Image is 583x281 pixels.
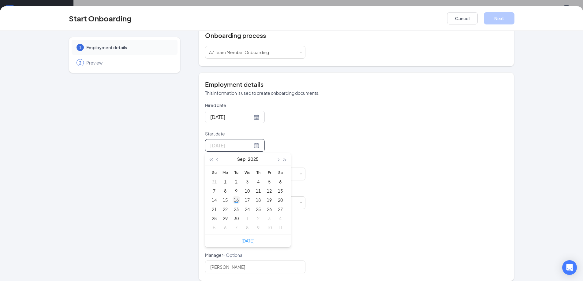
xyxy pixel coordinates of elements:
td: 2025-09-09 [231,186,242,195]
th: Fr [264,168,275,177]
td: 2025-09-05 [264,177,275,186]
td: 2025-09-10 [242,186,253,195]
div: 9 [255,224,262,231]
td: 2025-09-20 [275,195,286,205]
p: Start date [205,131,305,137]
td: 2025-09-14 [209,195,220,205]
td: 2025-09-17 [242,195,253,205]
div: Open Intercom Messenger [562,260,577,275]
div: 25 [255,205,262,213]
td: 2025-10-08 [242,223,253,232]
td: 2025-10-02 [253,214,264,223]
span: 2 [79,60,81,66]
div: 29 [222,215,229,222]
td: 2025-09-24 [242,205,253,214]
td: 2025-09-12 [264,186,275,195]
div: 3 [244,178,251,185]
h4: Employment details [205,80,508,89]
th: Mo [220,168,231,177]
div: 1 [244,215,251,222]
td: 2025-10-01 [242,214,253,223]
p: This information is used to create onboarding documents. [205,90,508,96]
div: 9 [233,187,240,194]
td: 2025-10-07 [231,223,242,232]
div: 6 [277,178,284,185]
td: 2025-10-11 [275,223,286,232]
div: [object Object] [209,46,273,58]
div: 16 [233,196,240,204]
div: 10 [244,187,251,194]
button: Cancel [447,12,478,24]
td: 2025-09-03 [242,177,253,186]
td: 2025-09-30 [231,214,242,223]
button: Sep [237,153,245,165]
span: AZ Team Member Onboarding [209,50,269,55]
td: 2025-09-16 [231,195,242,205]
div: 10 [266,224,273,231]
div: 22 [222,205,229,213]
td: 2025-09-07 [209,186,220,195]
input: Manager name [205,261,305,273]
div: 3 [266,215,273,222]
div: 18 [255,196,262,204]
td: 2025-10-09 [253,223,264,232]
div: 23 [233,205,240,213]
span: 1 [79,44,81,50]
div: 13 [277,187,284,194]
div: 11 [277,224,284,231]
div: 12 [266,187,273,194]
td: 2025-09-28 [209,214,220,223]
h4: Onboarding process [205,31,508,40]
td: 2025-09-22 [220,205,231,214]
h3: Start Onboarding [69,13,132,24]
a: [DATE] [241,238,254,243]
td: 2025-09-25 [253,205,264,214]
td: 2025-08-31 [209,177,220,186]
td: 2025-10-05 [209,223,220,232]
div: 20 [277,196,284,204]
th: Sa [275,168,286,177]
td: 2025-09-06 [275,177,286,186]
div: 5 [211,224,218,231]
span: Employment details [86,44,171,50]
div: 17 [244,196,251,204]
div: 1 [222,178,229,185]
div: 15 [222,196,229,204]
th: Su [209,168,220,177]
td: 2025-09-18 [253,195,264,205]
span: - Optional [223,252,243,258]
td: 2025-09-19 [264,195,275,205]
div: 6 [222,224,229,231]
td: 2025-09-04 [253,177,264,186]
td: 2025-09-26 [264,205,275,214]
div: 7 [211,187,218,194]
th: Th [253,168,264,177]
div: 30 [233,215,240,222]
td: 2025-09-21 [209,205,220,214]
div: 27 [277,205,284,213]
span: Preview [86,60,171,66]
th: Tu [231,168,242,177]
div: 14 [211,196,218,204]
div: 8 [244,224,251,231]
div: 8 [222,187,229,194]
div: 11 [255,187,262,194]
td: 2025-09-01 [220,177,231,186]
td: 2025-09-27 [275,205,286,214]
td: 2025-09-29 [220,214,231,223]
td: 2025-09-08 [220,186,231,195]
button: Next [484,12,514,24]
div: 4 [277,215,284,222]
div: 4 [255,178,262,185]
td: 2025-09-11 [253,186,264,195]
td: 2025-10-06 [220,223,231,232]
div: 2 [255,215,262,222]
div: 28 [211,215,218,222]
button: 2025 [248,153,259,165]
td: 2025-10-10 [264,223,275,232]
p: Manager [205,252,305,258]
td: 2025-09-15 [220,195,231,205]
td: 2025-10-03 [264,214,275,223]
div: 21 [211,205,218,213]
input: Sep 10, 2025 [210,113,252,121]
